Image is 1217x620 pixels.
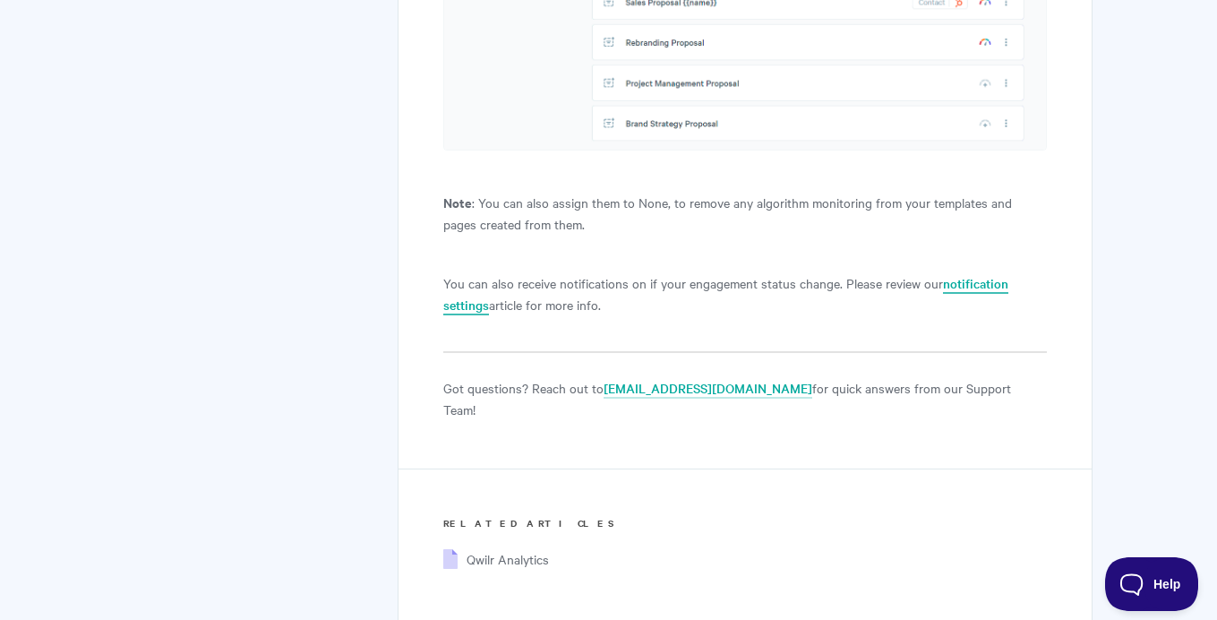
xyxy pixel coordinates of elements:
iframe: Toggle Customer Support [1105,557,1199,611]
a: Qwilr Analytics [467,550,549,568]
p: : You can also assign them to None, to remove any algorithm monitoring from your templates and pa... [443,192,1046,235]
p: Got questions? Reach out to for quick answers from our Support Team! [443,377,1046,420]
a: notification settings [443,274,1008,315]
strong: Note [443,193,472,211]
a: [EMAIL_ADDRESS][DOMAIN_NAME] [604,379,812,399]
h3: Related Articles [443,514,1046,532]
p: You can also receive notifications on if your engagement status change. Please review our article... [443,272,1046,315]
